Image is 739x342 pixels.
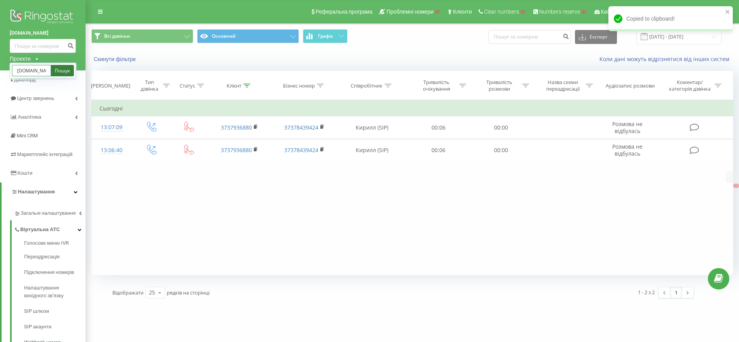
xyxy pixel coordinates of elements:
div: 1 - 2 з 2 [638,288,655,296]
div: Тривалість розмови [479,79,520,92]
td: 00:06 [407,139,470,161]
span: Голосове меню IVR [24,239,69,247]
button: Всі дзвінки [91,29,193,43]
a: [DOMAIN_NAME] [10,29,76,37]
div: Клієнт [227,82,241,89]
span: Клієнти [453,9,472,15]
span: Кошти [17,170,32,176]
button: Основний [197,29,299,43]
div: [PERSON_NAME] [91,82,130,89]
span: Центр звернень [17,95,54,101]
div: 25 [149,289,155,296]
div: Назва схеми переадресації [542,79,584,92]
a: Підключення номерів [24,265,86,280]
button: Експорт [575,30,617,44]
span: Розмова не відбулась [612,143,643,157]
a: Налаштування [2,182,86,201]
span: Всі дзвінки [104,33,130,39]
button: close [725,9,730,16]
a: Пошук [51,65,74,76]
span: Clear numbers [484,9,519,15]
span: Відображати [112,289,143,296]
div: Аудіозапис розмови [606,82,655,89]
span: Numbers reserve [539,9,580,15]
button: Графік [303,29,348,43]
input: Пошук [12,65,51,76]
div: Бізнес номер [283,82,315,89]
a: SIP шлюзи [24,303,86,319]
div: Проекти [10,55,31,63]
a: 37378439424 [284,124,318,131]
div: Тип дзвінка [138,79,161,92]
td: 00:00 [470,116,532,139]
a: Віртуальна АТС [14,220,86,237]
a: Переадресація [24,249,86,265]
a: Голосове меню IVR [24,239,86,249]
span: Mini CRM [17,133,38,139]
span: Налаштування [18,189,55,195]
a: Налаштування вихідного зв’язку [24,280,86,303]
span: Загальні налаштування [21,209,76,217]
a: 1 [670,287,682,298]
a: Загальні налаштування [14,204,86,220]
span: Кабінет [601,9,620,15]
input: Пошук за номером [10,39,76,53]
button: Скинути фільтри [91,56,140,63]
span: Розмова не відбулась [612,120,643,135]
span: Аналiтика [18,114,41,120]
span: Графік [318,33,333,39]
span: Підключення номерів [24,268,74,276]
span: Віртуальна АТС [20,226,60,233]
td: Кирилл (SIP) [337,139,407,161]
div: 13:06:40 [100,143,124,158]
div: 13:07:09 [100,120,124,135]
div: Тривалість очікування [416,79,457,92]
span: рядків на сторінці [167,289,210,296]
input: Пошук за номером [489,30,571,44]
img: Ringostat logo [10,8,76,27]
a: 3737936880 [221,124,252,131]
span: SIP шлюзи [24,307,49,315]
div: Статус [180,82,195,89]
a: Коли дані можуть відрізнятися вiд інших систем [599,55,733,63]
td: 00:06 [407,116,470,139]
td: Кирилл (SIP) [337,116,407,139]
span: Дашборд [14,77,36,82]
span: Переадресація [24,253,59,261]
td: 00:00 [470,139,532,161]
button: X [733,184,739,188]
span: Налаштування вихідного зв’язку [24,284,82,300]
span: Реферальна програма [316,9,373,15]
a: 37378439424 [284,146,318,154]
span: SIP акаунти [24,323,51,331]
span: Маркетплейс інтеграцій [17,151,73,157]
td: Сьогодні [92,101,733,116]
div: Співробітник [351,82,383,89]
a: SIP акаунти [24,319,86,335]
a: 3737936880 [221,146,252,154]
div: Коментар/категорія дзвінка [667,79,713,92]
div: Copied to clipboard! [608,6,733,31]
span: Проблемні номери [386,9,433,15]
